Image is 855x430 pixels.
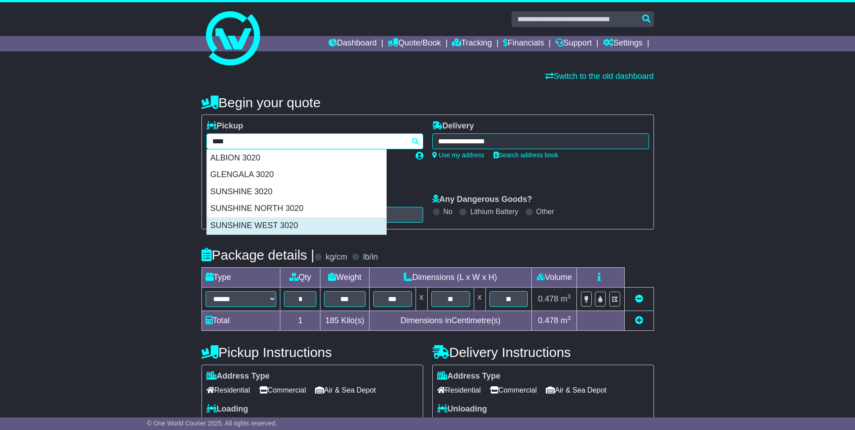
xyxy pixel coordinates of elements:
[474,287,485,311] td: x
[532,267,577,287] td: Volume
[259,383,306,397] span: Commercial
[561,294,571,303] span: m
[437,404,487,414] label: Unloading
[567,293,571,300] sup: 3
[207,200,386,217] div: SUNSHINE NORTH 3020
[207,217,386,234] div: SUNSHINE WEST 3020
[246,416,278,430] span: Tail Lift
[603,36,643,51] a: Settings
[437,371,501,381] label: Address Type
[201,311,280,330] td: Total
[207,150,386,167] div: ALBION 3020
[432,345,654,360] h4: Delivery Instructions
[201,95,654,110] h4: Begin your quote
[320,311,370,330] td: Kilo(s)
[201,247,315,262] h4: Package details |
[437,383,481,397] span: Residential
[206,416,237,430] span: Forklift
[329,36,377,51] a: Dashboard
[444,207,453,216] label: No
[503,36,544,51] a: Financials
[369,267,532,287] td: Dimensions (L x W x H)
[315,383,376,397] span: Air & Sea Depot
[538,316,558,325] span: 0.478
[538,294,558,303] span: 0.478
[555,36,592,51] a: Support
[206,371,270,381] label: Address Type
[477,416,508,430] span: Tail Lift
[452,36,492,51] a: Tracking
[432,195,532,205] label: Any Dangerous Goods?
[363,252,378,262] label: lb/in
[325,316,339,325] span: 185
[635,316,643,325] a: Add new item
[320,267,370,287] td: Weight
[546,383,607,397] span: Air & Sea Depot
[561,316,571,325] span: m
[536,207,554,216] label: Other
[280,311,320,330] td: 1
[206,404,248,414] label: Loading
[416,287,427,311] td: x
[207,183,386,201] div: SUNSHINE 3020
[490,383,537,397] span: Commercial
[325,252,347,262] label: kg/cm
[201,267,280,287] td: Type
[388,36,441,51] a: Quote/Book
[206,383,250,397] span: Residential
[545,72,654,81] a: Switch to the old dashboard
[432,151,485,159] a: Use my address
[432,121,474,131] label: Delivery
[147,420,277,427] span: © One World Courier 2025. All rights reserved.
[567,315,571,321] sup: 3
[201,345,423,360] h4: Pickup Instructions
[369,311,532,330] td: Dimensions in Centimetre(s)
[206,121,243,131] label: Pickup
[437,416,468,430] span: Forklift
[207,166,386,183] div: GLENGALA 3020
[470,207,518,216] label: Lithium Battery
[494,151,558,159] a: Search address book
[280,267,320,287] td: Qty
[635,294,643,303] a: Remove this item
